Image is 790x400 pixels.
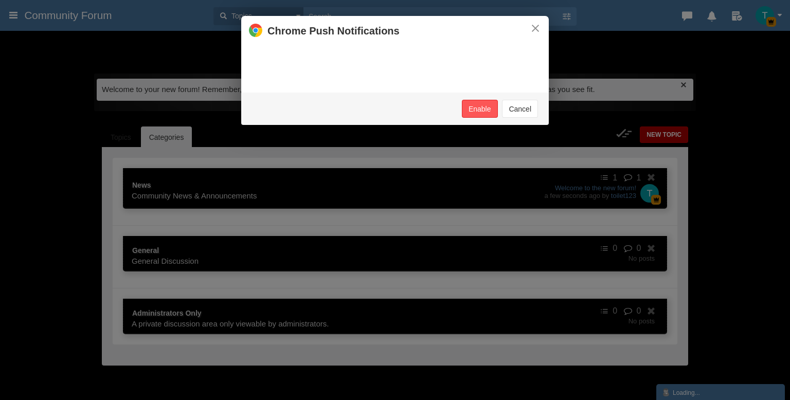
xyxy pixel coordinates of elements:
span: Push Notifications [309,25,400,37]
button: Enable [462,100,498,118]
button: Cancel [502,100,538,118]
p: Get push notifications in your browser to find out what's going on when you're not on the forum. [249,54,541,78]
span: Chrome [267,25,307,37]
button: × [530,23,541,34]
